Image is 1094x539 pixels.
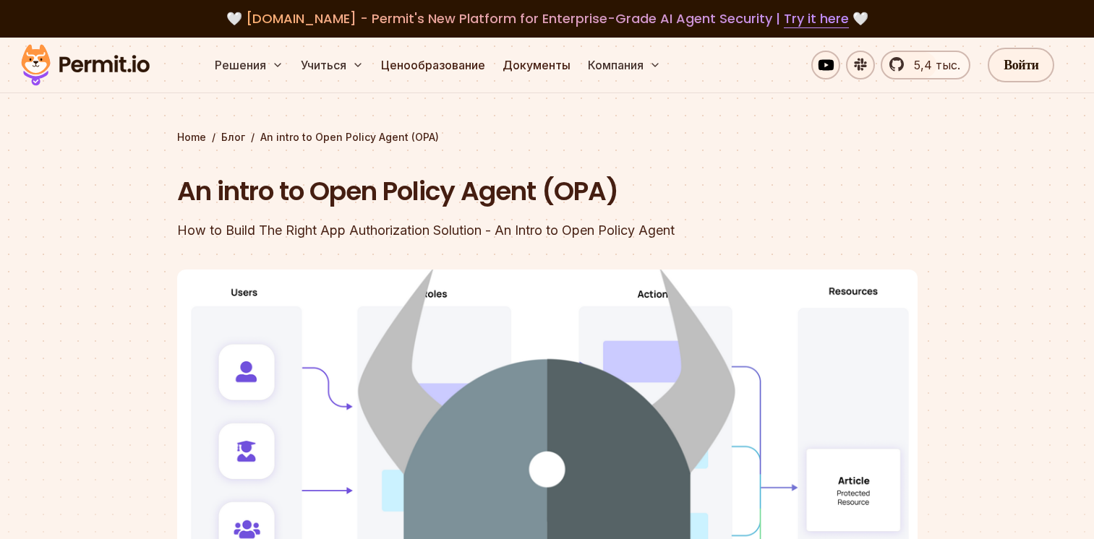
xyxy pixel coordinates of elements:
font: Компания [588,56,644,74]
div: How to Build The Right App Authorization Solution - An Intro to Open Policy Agent [177,220,732,241]
a: Ценообразование [375,51,491,79]
span: 5,4 тыс. [905,56,960,74]
a: Войти [988,48,1054,82]
div: / / [177,130,918,145]
font: Учиться [301,56,346,74]
a: Документы [497,51,576,79]
button: Компания [582,51,667,79]
font: Решения [215,56,266,74]
div: 🤍 🤍 [35,9,1059,29]
a: Try it here [784,9,849,28]
button: Решения [209,51,289,79]
span: [DOMAIN_NAME] - Permit's New Platform for Enterprise-Grade AI Agent Security | [246,9,849,27]
button: Учиться [295,51,369,79]
a: 5,4 тыс. [881,51,970,79]
a: Блог [221,130,245,145]
img: Логотип разрешения [14,40,156,90]
h1: An intro to Open Policy Agent (OPA) [177,173,732,210]
a: Home [177,130,206,145]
